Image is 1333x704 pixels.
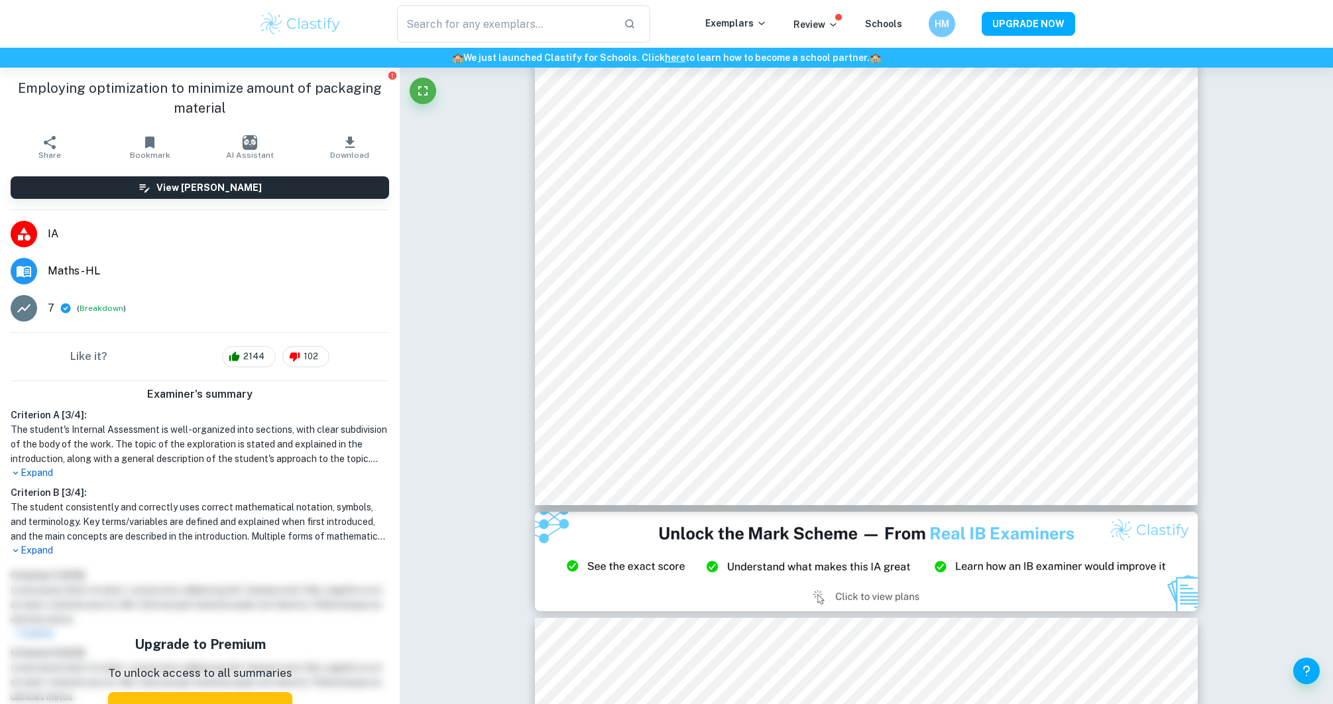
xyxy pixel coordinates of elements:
p: Expand [11,544,389,557]
img: Clastify logo [259,11,343,37]
h6: HM [934,17,949,31]
img: Ad [535,512,1198,611]
button: HM [929,11,955,37]
span: AI Assistant [226,150,274,160]
button: Download [300,129,400,166]
a: Schools [865,19,902,29]
span: 🏫 [452,52,463,63]
h6: We just launched Clastify for Schools. Click to learn how to become a school partner. [3,50,1330,65]
p: Exemplars [705,16,767,30]
span: IA [48,226,389,242]
span: Download [330,150,369,160]
span: Bookmark [130,150,170,160]
div: 102 [282,346,329,367]
button: View [PERSON_NAME] [11,176,389,199]
span: 2144 [236,350,272,363]
div: 2144 [222,346,276,367]
img: AI Assistant [243,135,257,150]
span: 102 [296,350,325,363]
p: 7 [48,300,54,316]
h6: View [PERSON_NAME] [156,180,262,195]
p: To unlock access to all summaries [108,665,292,682]
h1: The student consistently and correctly uses correct mathematical notation, symbols, and terminolo... [11,500,389,544]
button: Bookmark [100,129,200,166]
button: Breakdown [80,302,123,314]
a: here [665,52,685,63]
h1: The student's Internal Assessment is well-organized into sections, with clear subdivision of the ... [11,422,389,466]
button: Report issue [387,70,397,80]
h6: Criterion B [ 3 / 4 ]: [11,485,389,500]
button: Help and Feedback [1293,658,1320,684]
span: Maths - HL [48,263,389,279]
span: Share [38,150,61,160]
p: Expand [11,466,389,480]
h6: Examiner's summary [5,386,394,402]
span: 🏫 [870,52,881,63]
h6: Criterion A [ 3 / 4 ]: [11,408,389,422]
button: UPGRADE NOW [982,12,1075,36]
input: Search for any exemplars... [397,5,614,42]
span: ( ) [77,302,126,315]
h6: Like it? [70,349,107,365]
button: AI Assistant [200,129,300,166]
h1: Employing optimization to minimize amount of packaging material [11,78,389,118]
button: Fullscreen [410,78,436,104]
p: Review [793,17,839,32]
h5: Upgrade to Premium [108,634,292,654]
